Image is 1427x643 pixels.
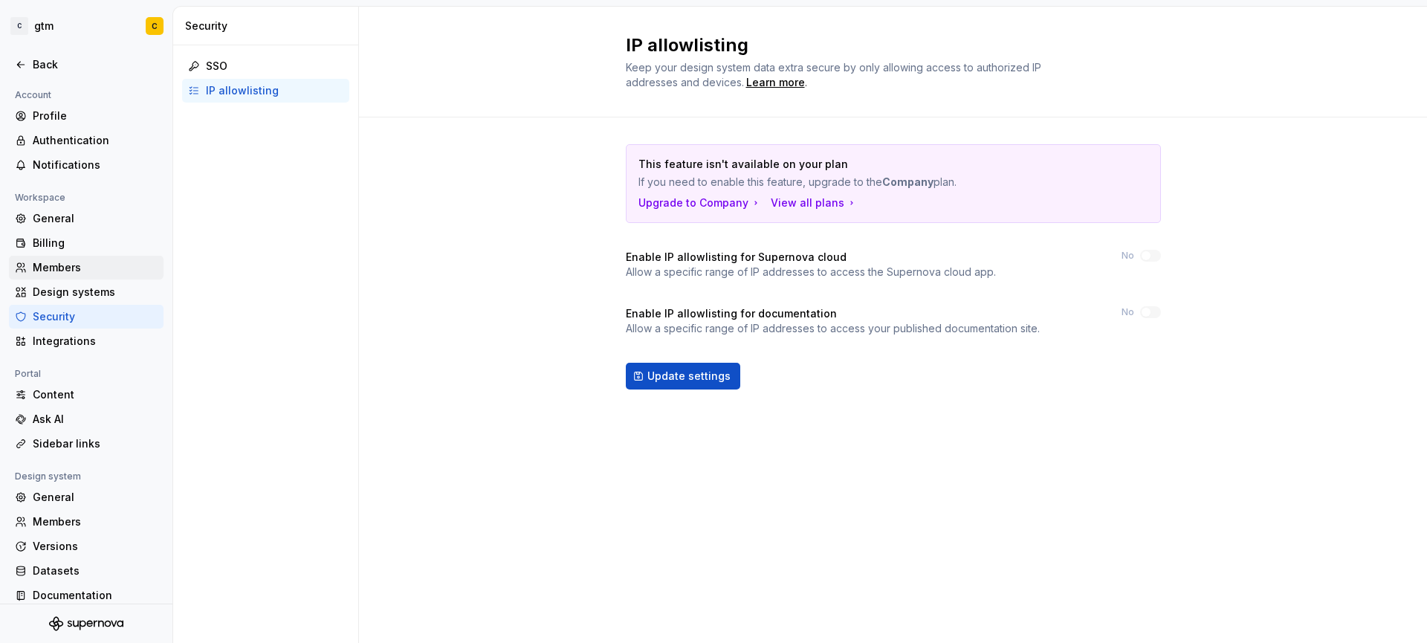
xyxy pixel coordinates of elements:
[9,189,71,207] div: Workspace
[9,584,164,607] a: Documentation
[626,265,996,280] p: Allow a specific range of IP addresses to access the Supernova cloud app.
[626,250,847,265] h4: Enable IP allowlisting for Supernova cloud
[33,158,158,172] div: Notifications
[771,196,858,210] button: View all plans
[33,133,158,148] div: Authentication
[638,196,762,210] button: Upgrade to Company
[206,83,343,98] div: IP allowlisting
[9,53,164,77] a: Back
[9,383,164,407] a: Content
[9,432,164,456] a: Sidebar links
[33,412,158,427] div: Ask AI
[33,285,158,300] div: Design systems
[9,153,164,177] a: Notifications
[647,369,731,384] span: Update settings
[34,19,54,33] div: gtm
[182,79,349,103] a: IP allowlisting
[9,305,164,329] a: Security
[185,19,352,33] div: Security
[9,534,164,558] a: Versions
[1122,306,1134,318] label: No
[746,75,805,90] a: Learn more
[626,363,740,390] button: Update settings
[9,86,57,104] div: Account
[33,490,158,505] div: General
[9,256,164,280] a: Members
[33,539,158,554] div: Versions
[9,559,164,583] a: Datasets
[33,309,158,324] div: Security
[638,157,1044,172] p: This feature isn't available on your plan
[626,306,837,321] h4: Enable IP allowlisting for documentation
[882,175,933,188] strong: Company
[49,616,123,631] svg: Supernova Logo
[33,334,158,349] div: Integrations
[33,57,158,72] div: Back
[9,231,164,255] a: Billing
[9,510,164,534] a: Members
[9,365,47,383] div: Portal
[9,485,164,509] a: General
[9,280,164,304] a: Design systems
[33,436,158,451] div: Sidebar links
[9,207,164,230] a: General
[626,33,1143,57] h2: IP allowlisting
[33,563,158,578] div: Datasets
[9,468,87,485] div: Design system
[626,61,1044,88] span: Keep your design system data extra secure by only allowing access to authorized IP addresses and ...
[638,175,1044,190] p: If you need to enable this feature, upgrade to the plan.
[9,104,164,128] a: Profile
[33,211,158,226] div: General
[33,387,158,402] div: Content
[206,59,343,74] div: SSO
[33,236,158,251] div: Billing
[744,77,807,88] span: .
[33,514,158,529] div: Members
[182,54,349,78] a: SSO
[9,407,164,431] a: Ask AI
[3,10,169,42] button: CgtmC
[9,329,164,353] a: Integrations
[1122,250,1134,262] label: No
[33,109,158,123] div: Profile
[10,17,28,35] div: C
[33,260,158,275] div: Members
[9,129,164,152] a: Authentication
[152,20,158,32] div: C
[33,588,158,603] div: Documentation
[626,321,1040,336] p: Allow a specific range of IP addresses to access your published documentation site.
